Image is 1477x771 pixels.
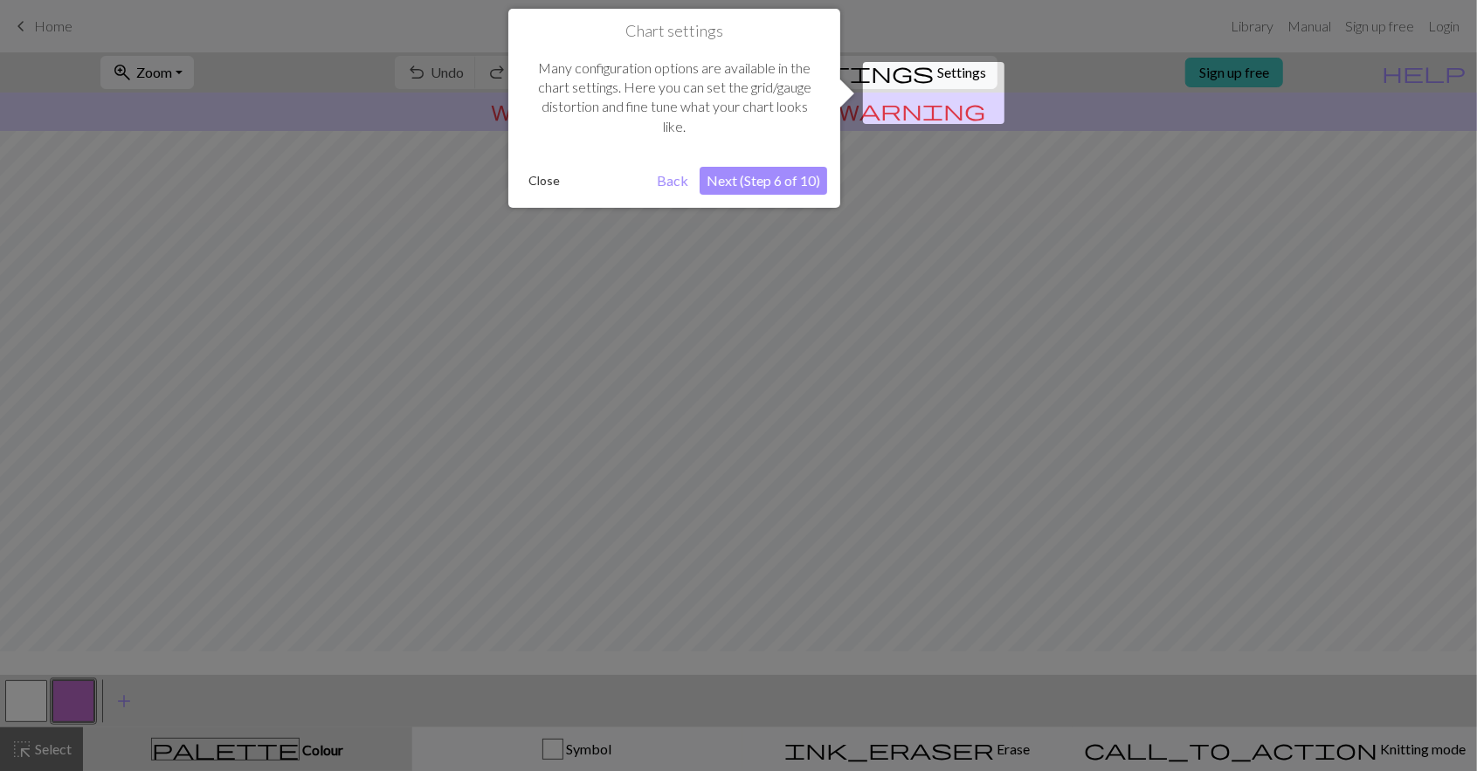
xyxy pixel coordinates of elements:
[521,41,827,155] div: Many configuration options are available in the chart settings. Here you can set the grid/gauge d...
[521,22,827,41] h1: Chart settings
[508,9,840,208] div: Chart settings
[700,167,827,195] button: Next (Step 6 of 10)
[521,168,567,194] button: Close
[650,167,695,195] button: Back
